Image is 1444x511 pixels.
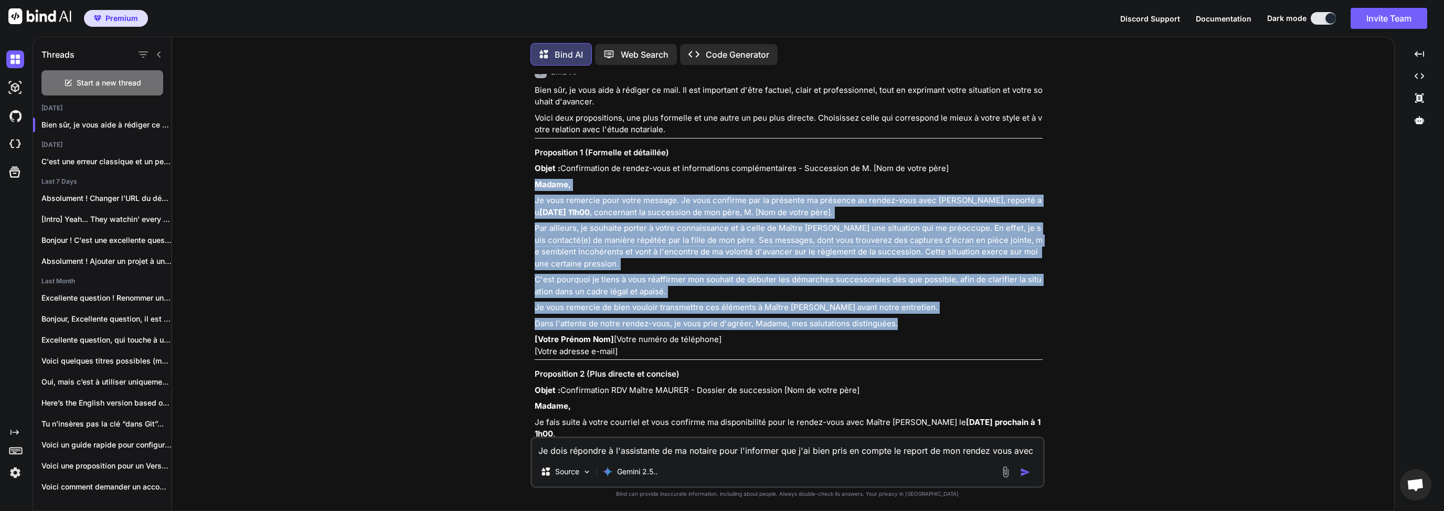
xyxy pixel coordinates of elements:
[602,466,613,477] img: Gemini 2.5 Pro
[535,334,614,344] strong: [Votre Prénom Nom]
[535,302,1043,314] p: Je vous remercie de bien vouloir transmettre ces éléments à Maître [PERSON_NAME] avant notre entr...
[1120,13,1180,24] button: Discord Support
[41,120,172,130] p: Bien sûr, je vous aide à rédiger ce mail...
[535,222,1043,270] p: Par ailleurs, je souhaite porter à votre connaissance et à celle de Maître [PERSON_NAME] une situ...
[1196,13,1251,24] button: Documentation
[41,214,172,225] p: [Intro] Yeah... They watchin' every move... Let...
[41,235,172,246] p: Bonjour ! C'est une excellente question qui...
[535,163,560,173] strong: Objet :
[535,368,1043,380] h3: Proposition 2 (Plus directe et concise)
[8,8,71,24] img: Bind AI
[41,461,172,471] p: Voici une proposition pour un Verse 2:...
[41,482,172,492] p: Voici comment demander un accompagnement par un...
[41,314,172,324] p: Bonjour, Excellente question, il est primordial de...
[555,466,579,477] p: Source
[1120,14,1180,23] span: Discord Support
[535,179,571,189] strong: Madame,
[84,10,148,27] button: premiumPremium
[6,50,24,68] img: darkChat
[33,104,172,112] h2: [DATE]
[41,48,75,61] h1: Threads
[1267,13,1307,24] span: Dark mode
[6,464,24,482] img: settings
[1000,466,1012,478] img: attachment
[535,417,1043,440] p: Je fais suite à votre courriel et vous confirme ma disponibilité pour le rendez-vous avec Maître ...
[41,335,172,345] p: Excellente question, qui touche à une petite...
[617,466,657,477] p: Gemini 2.5..
[535,147,1043,159] h3: Proposition 1 (Formelle et détaillée)
[41,377,172,387] p: Oui, mais c’est à utiliser uniquement en...
[41,398,172,408] p: Here’s the English version based on your...
[535,334,1043,357] p: [Votre numéro de téléphone] [Votre adresse e-mail]
[41,440,172,450] p: Voici un guide rapide pour configurer nfsd...
[105,13,138,24] span: Premium
[77,78,141,88] span: Start a new thread
[535,84,1043,108] p: Bien sûr, je vous aide à rédiger ce mail. Il est important d'être factuel, clair et professionnel...
[6,79,24,97] img: darkAi-studio
[582,467,591,476] img: Pick Models
[535,195,1043,218] p: Je vous remercie pour votre message. Je vous confirme par la présente ma présence au rendez-vous ...
[33,277,172,285] h2: Last Month
[535,112,1043,136] p: Voici deux propositions, une plus formelle et une autre un peu plus directe. Choisissez celle qui...
[41,156,172,167] p: C'est une erreur classique et un peu...
[535,163,1043,175] p: Confirmation de rendez-vous et informations complémentaires - Succession de M. [Nom de votre père]
[6,135,24,153] img: cloudideIcon
[1400,469,1431,501] div: Ouvrir le chat
[706,48,769,61] p: Code Generator
[535,274,1043,297] p: C'est pourquoi je tiens à vous réaffirmer mon souhait de débuter les démarches successorales dès ...
[1351,8,1427,29] button: Invite Team
[41,419,172,429] p: Tu n’insères pas la clé “dans Git”...
[33,177,172,186] h2: Last 7 Days
[41,256,172,267] p: Absolument ! Ajouter un projet à une...
[535,401,571,411] strong: Madame,
[1020,467,1031,477] img: icon
[535,318,1043,330] p: Dans l'attente de notre rendez-vous, je vous prie d'agréer, Madame, mes salutations distinguées.
[621,48,668,61] p: Web Search
[1196,14,1251,23] span: Documentation
[555,48,583,61] p: Bind AI
[530,490,1045,498] p: Bind can provide inaccurate information, including about people. Always double-check its answers....
[539,207,590,217] strong: [DATE] 11h00
[535,385,560,395] strong: Objet :
[33,141,172,149] h2: [DATE]
[535,385,1043,397] p: Confirmation RDV Maître MAURER - Dossier de succession [Nom de votre père]
[41,193,172,204] p: Absolument ! Changer l'URL du dépôt distant...
[6,107,24,125] img: githubDark
[41,356,172,366] p: Voici quelques titres possibles (mon préféré en...
[94,15,101,22] img: premium
[41,293,172,303] p: Excellente question ! Renommer un Volume Logique...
